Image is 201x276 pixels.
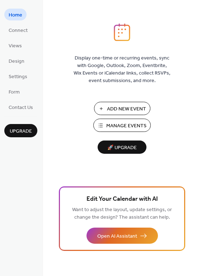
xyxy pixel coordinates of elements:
[4,24,32,36] a: Connect
[74,54,170,85] span: Display one-time or recurring events, sync with Google, Outlook, Zoom, Eventbrite, Wix Events or ...
[97,233,137,240] span: Open AI Assistant
[93,119,151,132] button: Manage Events
[87,194,158,204] span: Edit Your Calendar with AI
[4,124,37,137] button: Upgrade
[102,143,142,153] span: 🚀 Upgrade
[4,86,24,97] a: Form
[87,228,158,244] button: Open AI Assistant
[94,102,150,115] button: Add New Event
[4,55,29,67] a: Design
[9,27,28,34] span: Connect
[72,205,172,222] span: Want to adjust the layout, update settings, or change the design? The assistant can help.
[10,128,32,135] span: Upgrade
[106,122,146,130] span: Manage Events
[4,39,26,51] a: Views
[9,58,24,65] span: Design
[107,105,146,113] span: Add New Event
[98,141,146,154] button: 🚀 Upgrade
[9,73,27,81] span: Settings
[114,23,130,41] img: logo_icon.svg
[9,11,22,19] span: Home
[4,9,27,20] a: Home
[9,42,22,50] span: Views
[9,89,20,96] span: Form
[4,70,32,82] a: Settings
[9,104,33,111] span: Contact Us
[4,101,37,113] a: Contact Us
